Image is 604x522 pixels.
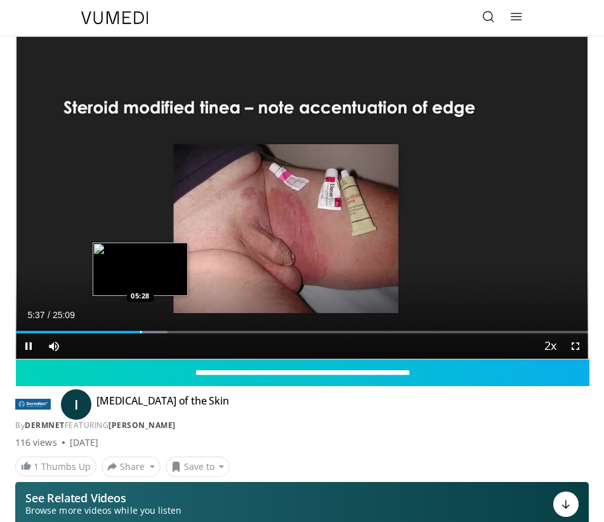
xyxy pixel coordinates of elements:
[25,420,65,431] a: DermNet
[15,457,96,476] a: 1 Thumbs Up
[15,394,51,415] img: DermNet
[563,333,588,359] button: Fullscreen
[25,504,181,517] span: Browse more videos while you listen
[25,492,181,504] p: See Related Videos
[537,333,563,359] button: Playback Rate
[61,389,91,420] a: I
[93,243,188,296] img: image.jpeg
[15,436,57,449] span: 116 views
[166,457,230,477] button: Save to
[108,420,176,431] a: [PERSON_NAME]
[34,460,39,472] span: 1
[16,331,588,333] div: Progress Bar
[27,310,44,320] span: 5:37
[96,394,229,415] h4: [MEDICAL_DATA] of the Skin
[16,37,588,359] video-js: Video Player
[15,420,589,431] div: By FEATURING
[16,333,41,359] button: Pause
[102,457,161,477] button: Share
[53,310,75,320] span: 25:09
[81,11,148,24] img: VuMedi Logo
[70,436,98,449] div: [DATE]
[41,333,67,359] button: Mute
[48,310,50,320] span: /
